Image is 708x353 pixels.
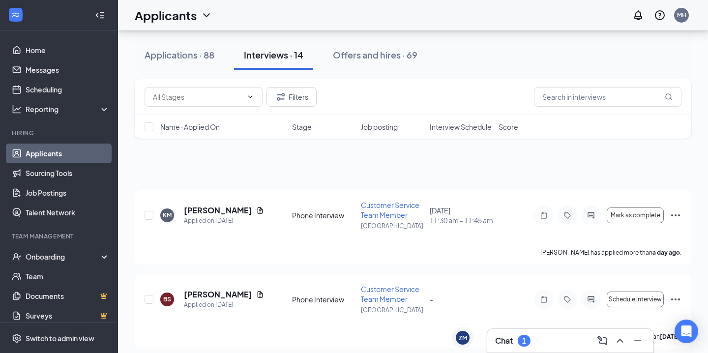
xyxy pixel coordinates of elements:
a: Talent Network [26,203,110,222]
a: SurveysCrown [26,306,110,325]
svg: Ellipses [670,294,681,305]
p: [GEOGRAPHIC_DATA] [361,222,424,230]
svg: Note [538,211,550,219]
svg: ActiveChat [585,211,597,219]
svg: Tag [561,295,573,303]
div: BS [163,295,171,303]
span: - [430,295,433,304]
svg: Analysis [12,104,22,114]
h5: [PERSON_NAME] [184,205,252,216]
svg: Document [256,291,264,298]
div: Switch to admin view [26,333,94,343]
b: [DATE] [660,333,680,340]
button: ComposeMessage [594,333,610,349]
svg: MagnifyingGlass [665,93,673,101]
a: DocumentsCrown [26,286,110,306]
a: Team [26,266,110,286]
svg: Settings [12,333,22,343]
div: Applied on [DATE] [184,216,264,226]
a: Applicants [26,144,110,163]
a: Sourcing Tools [26,163,110,183]
div: Team Management [12,232,108,240]
div: Phone Interview [292,210,355,220]
div: Interviews · 14 [244,49,303,61]
div: ZM [459,334,467,342]
svg: Notifications [632,9,644,21]
svg: ActiveChat [585,295,597,303]
svg: ChevronUp [614,335,626,347]
svg: ChevronDown [201,9,212,21]
input: Search in interviews [534,87,681,107]
div: Offers and hires · 69 [333,49,417,61]
div: 1 [522,337,526,345]
svg: ChevronDown [246,93,254,101]
b: a day ago [652,249,680,256]
span: Schedule interview [609,296,662,303]
span: 11:30 am - 11:45 am [430,215,493,225]
svg: Document [256,206,264,214]
a: Home [26,40,110,60]
div: [DATE] [430,206,493,225]
div: Onboarding [26,252,101,262]
svg: Collapse [95,10,105,20]
button: Filter Filters [266,87,317,107]
p: [PERSON_NAME] has applied more than . [540,248,681,257]
span: Customer Service Team Member [361,285,419,303]
svg: UserCheck [12,252,22,262]
h1: Applicants [135,7,197,24]
svg: Tag [561,211,573,219]
input: All Stages [153,91,242,102]
button: Schedule interview [607,292,664,307]
a: Scheduling [26,80,110,99]
span: Interview Schedule [430,122,492,132]
button: Mark as complete [607,207,664,223]
div: Reporting [26,104,110,114]
span: Stage [292,122,312,132]
span: Score [499,122,518,132]
div: KM [163,211,172,219]
a: Messages [26,60,110,80]
svg: Minimize [632,335,644,347]
div: Applications · 88 [145,49,214,61]
svg: QuestionInfo [654,9,666,21]
svg: ComposeMessage [596,335,608,347]
span: Mark as complete [611,212,660,219]
p: [GEOGRAPHIC_DATA] [361,306,424,314]
div: Phone Interview [292,294,355,304]
svg: Filter [275,91,287,103]
div: Hiring [12,129,108,137]
div: Applied on [DATE] [184,300,264,310]
span: Name · Applied On [160,122,220,132]
div: Open Intercom Messenger [675,320,698,343]
h5: [PERSON_NAME] [184,289,252,300]
div: MH [677,11,686,19]
svg: Ellipses [670,209,681,221]
a: Job Postings [26,183,110,203]
h3: Chat [495,335,513,346]
span: Customer Service Team Member [361,201,419,219]
svg: WorkstreamLogo [11,10,21,20]
button: Minimize [630,333,646,349]
span: Job posting [361,122,398,132]
button: ChevronUp [612,333,628,349]
svg: Note [538,295,550,303]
